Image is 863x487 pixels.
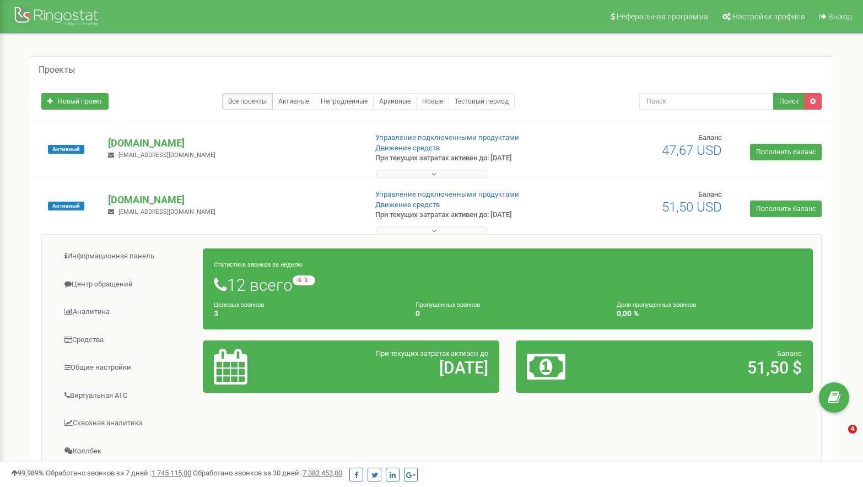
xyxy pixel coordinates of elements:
button: Поиск [773,93,805,110]
a: Активные [272,93,315,110]
span: Активный [48,202,84,210]
a: Пополнить баланс [750,144,822,160]
span: Баланс [777,349,802,358]
small: -6 [293,275,315,285]
span: 47,67 USD [662,143,722,158]
a: Пополнить баланс [750,201,822,217]
small: Пропущенных звонков [416,301,480,309]
a: Архивные [373,93,417,110]
span: При текущих затратах активен до [376,349,488,358]
span: Выход [828,12,852,21]
small: Целевых звонков [214,301,264,309]
a: Средства [50,327,203,354]
a: Информационная панель [50,243,203,270]
u: 7 382 453,00 [303,469,342,477]
p: [DOMAIN_NAME] [108,193,357,207]
span: [EMAIL_ADDRESS][DOMAIN_NAME] [118,151,215,159]
a: Движение средств [375,201,440,209]
span: Активный [48,145,84,154]
a: Сквозная аналитика [50,410,203,437]
span: Баланс [698,133,722,142]
p: При текущих затратах активен до: [DATE] [375,210,558,220]
a: Управление подключенными продуктами [375,133,519,142]
u: 1 745 115,00 [152,469,191,477]
p: [DOMAIN_NAME] [108,136,357,150]
a: Новый проект [41,93,109,110]
a: Новые [416,93,449,110]
a: Аналитика [50,299,203,326]
h1: 12 всего [214,275,802,294]
a: Общие настройки [50,354,203,381]
a: Непродленные [315,93,374,110]
iframe: Intercom live chat [826,425,852,451]
a: Тестовый период [449,93,515,110]
small: Доля пропущенных звонков [617,301,696,309]
span: Обработано звонков за 7 дней : [46,469,191,477]
span: Обработано звонков за 30 дней : [193,469,342,477]
a: Все проекты [222,93,273,110]
h4: 0,00 % [617,310,802,318]
h4: 3 [214,310,399,318]
small: Статистика звонков за неделю [214,261,303,268]
h2: [DATE] [311,359,488,377]
span: 99,989% [11,469,44,477]
h2: 51,50 $ [624,359,802,377]
a: Управление подключенными продуктами [375,190,519,198]
span: Реферальная программа [617,12,708,21]
input: Поиск [639,93,774,110]
span: Настройки профиля [732,12,805,21]
a: Коллбек [50,438,203,465]
a: Центр обращений [50,271,203,298]
a: Виртуальная АТС [50,382,203,409]
a: Движение средств [375,144,440,152]
span: 51,50 USD [662,199,722,215]
span: [EMAIL_ADDRESS][DOMAIN_NAME] [118,208,215,215]
h4: 0 [416,310,601,318]
p: При текущих затратах активен до: [DATE] [375,153,558,164]
h5: Проекты [39,65,75,75]
span: 4 [848,425,857,434]
span: Баланс [698,190,722,198]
